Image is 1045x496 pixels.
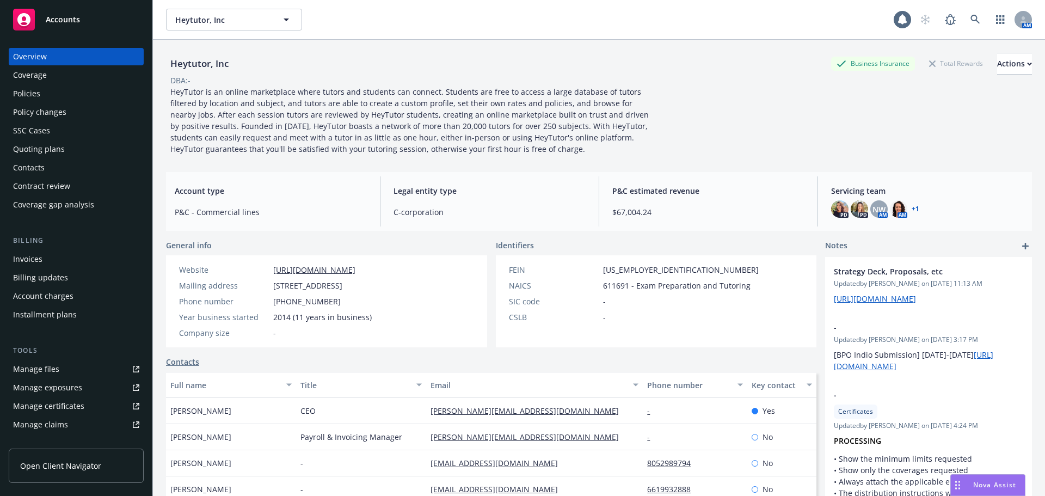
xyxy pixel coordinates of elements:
[914,9,936,30] a: Start snowing
[9,140,144,158] a: Quoting plans
[300,379,410,391] div: Title
[394,206,586,218] span: C-corporation
[834,421,1023,431] span: Updated by [PERSON_NAME] on [DATE] 4:24 PM
[9,103,144,121] a: Policy changes
[170,405,231,417] span: [PERSON_NAME]
[166,372,296,398] button: Full name
[647,379,730,391] div: Phone number
[643,372,747,398] button: Phone number
[989,9,1011,30] a: Switch app
[509,311,599,323] div: CSLB
[912,206,919,212] a: +1
[939,9,961,30] a: Report a Bug
[431,432,628,442] a: [PERSON_NAME][EMAIL_ADDRESS][DOMAIN_NAME]
[834,293,916,304] a: [URL][DOMAIN_NAME]
[9,250,144,268] a: Invoices
[9,66,144,84] a: Coverage
[9,287,144,305] a: Account charges
[175,14,269,26] span: Heytutor, Inc
[431,379,626,391] div: Email
[838,407,873,417] span: Certificates
[851,200,868,218] img: photo
[426,372,643,398] button: Email
[763,483,773,495] span: No
[647,432,659,442] a: -
[300,405,316,417] span: CEO
[924,57,988,70] div: Total Rewards
[296,372,426,398] button: Title
[603,264,759,275] span: [US_EMPLOYER_IDENTIFICATION_NUMBER]
[9,269,144,286] a: Billing updates
[13,360,59,378] div: Manage files
[13,434,64,452] div: Manage BORs
[179,264,269,275] div: Website
[612,206,804,218] span: $67,004.24
[9,434,144,452] a: Manage BORs
[13,177,70,195] div: Contract review
[179,280,269,291] div: Mailing address
[747,372,816,398] button: Key contact
[170,483,231,495] span: [PERSON_NAME]
[179,311,269,323] div: Year business started
[166,240,212,251] span: General info
[175,206,367,218] span: P&C - Commercial lines
[166,9,302,30] button: Heytutor, Inc
[612,185,804,197] span: P&C estimated revenue
[834,279,1023,289] span: Updated by [PERSON_NAME] on [DATE] 11:13 AM
[763,431,773,443] span: No
[300,483,303,495] span: -
[170,431,231,443] span: [PERSON_NAME]
[825,240,847,253] span: Notes
[13,66,47,84] div: Coverage
[179,296,269,307] div: Phone number
[9,177,144,195] a: Contract review
[179,327,269,339] div: Company size
[9,345,144,356] div: Tools
[9,235,144,246] div: Billing
[647,484,699,494] a: 6619932888
[509,264,599,275] div: FEIN
[273,280,342,291] span: [STREET_ADDRESS]
[9,85,144,102] a: Policies
[175,185,367,197] span: Account type
[13,48,47,65] div: Overview
[431,406,628,416] a: [PERSON_NAME][EMAIL_ADDRESS][DOMAIN_NAME]
[170,87,651,154] span: HeyTutor is an online marketplace where tutors and students can connect. Students are free to acc...
[431,458,567,468] a: [EMAIL_ADDRESS][DOMAIN_NAME]
[834,322,995,333] span: -
[9,122,144,139] a: SSC Cases
[9,379,144,396] a: Manage exposures
[825,257,1032,313] div: Strategy Deck, Proposals, etcUpdatedby [PERSON_NAME] on [DATE] 11:13 AM[URL][DOMAIN_NAME]
[13,306,77,323] div: Installment plans
[834,335,1023,345] span: Updated by [PERSON_NAME] on [DATE] 3:17 PM
[46,15,80,24] span: Accounts
[890,200,907,218] img: photo
[273,311,372,323] span: 2014 (11 years in business)
[831,57,915,70] div: Business Insurance
[647,458,699,468] a: 8052989794
[496,240,534,251] span: Identifiers
[603,280,751,291] span: 611691 - Exam Preparation and Tutoring
[763,457,773,469] span: No
[834,349,1023,372] p: [BPO Indio Submission] [DATE]-[DATE]
[872,204,886,215] span: NW
[9,196,144,213] a: Coverage gap analysis
[300,431,402,443] span: Payroll & Invoicing Manager
[13,379,82,396] div: Manage exposures
[300,457,303,469] span: -
[170,379,280,391] div: Full name
[509,296,599,307] div: SIC code
[831,185,1023,197] span: Servicing team
[13,85,40,102] div: Policies
[9,159,144,176] a: Contacts
[166,57,233,71] div: Heytutor, Inc
[13,103,66,121] div: Policy changes
[997,53,1032,74] div: Actions
[273,296,341,307] span: [PHONE_NUMBER]
[603,311,606,323] span: -
[9,48,144,65] a: Overview
[834,389,995,401] span: -
[13,287,73,305] div: Account charges
[13,250,42,268] div: Invoices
